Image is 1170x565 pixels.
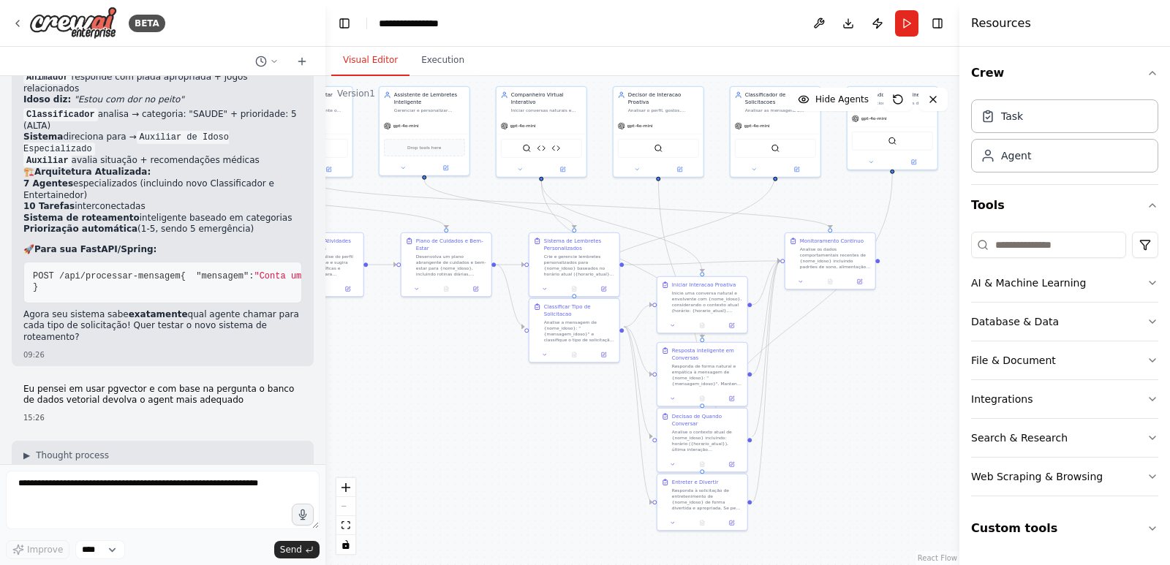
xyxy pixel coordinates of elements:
div: Decisor de Interacao ProativaAnalisar o perfil, gostos, horários preferenciais e padrões comporta... [613,86,704,178]
li: interconectadas [23,201,302,213]
button: Open in side panel [591,350,616,359]
button: Search & Research [971,419,1158,457]
button: No output available [559,350,589,359]
span: ▶ [23,450,30,461]
g: Edge from 0ebf8f22-fb5e-4a2b-afc4-44d5b387905d to 578875a1-3fe8-43c1-bb4d-15c9b42055a6 [752,257,780,308]
div: Com base na análise do perfil do idoso, pesquise e sugira atividades específicas e personalizadas... [288,254,359,277]
button: Hide Agents [789,88,877,111]
code: Animador [23,71,72,84]
span: "Conta uma piada" [254,271,343,281]
button: File & Document [971,341,1158,379]
strong: Sistema [23,132,63,142]
div: File & Document [971,353,1056,368]
g: Edge from fcf859f8-0ae8-4a77-aed9-ab3a35e4cf8c to 0ebf8f22-fb5e-4a2b-afc4-44d5b387905d [624,301,652,330]
div: 15:26 [23,412,302,423]
div: React Flow controls [336,478,355,554]
g: Edge from 25d9e0aa-ac9d-4899-94d6-adfa2e24a056 to fcf859f8-0ae8-4a77-aed9-ab3a35e4cf8c [570,174,779,295]
span: { [181,271,186,281]
li: (1-5, sendo 5 emergência) [23,224,302,235]
strong: Arquitetura Atualizada: [34,167,151,177]
button: Open in side panel [425,164,467,172]
strong: 10 Tarefas [23,201,75,211]
img: Logo [29,7,117,39]
div: Crew [971,94,1158,184]
button: Open in side panel [719,394,744,403]
div: 09:26 [23,349,302,360]
code: Auxiliar [23,154,72,167]
button: No output available [559,284,589,293]
button: fit view [336,516,355,535]
button: Integrations [971,380,1158,418]
g: Edge from dc309a7d-2660-4d6e-8ded-47f79995035b to 578875a1-3fe8-43c1-bb4d-15c9b42055a6 [303,181,834,229]
div: Iniciar Interacao Proativa [672,281,736,289]
button: Open in side panel [719,321,744,330]
g: Edge from fa150bac-4721-40f5-8843-2b57380cb95b to af45f4a6-c928-40a1-8777-903ad6dcc38c [698,174,896,470]
button: AI & Machine Learning [971,264,1158,302]
button: toggle interactivity [336,535,355,554]
g: Edge from 1bf0a307-9c3c-41a4-9eed-151851f7db90 to 578875a1-3fe8-43c1-bb4d-15c9b42055a6 [752,257,780,440]
div: Monitor de Bem-Estar ProativoMonitorar continuamente o bem-estar de {nome_idoso}, detectando padr... [262,86,353,178]
button: ▶Thought process [23,450,109,461]
g: Edge from 5b57ac1b-a942-41aa-9cce-82421ad3ac13 to 4335cfb8-048c-4ccd-9bc2-9688ee6423cb [496,261,524,268]
p: Eu pensei em usar pgvector e com base na pergunta o banco de dados vetorial devolva o agent mais ... [23,384,302,406]
g: Edge from 48722f2a-3d83-433d-9950-52777bc18135 to 0ebf8f22-fb5e-4a2b-afc4-44d5b387905d [537,181,706,273]
strong: Sistema de roteamento [23,213,140,223]
div: Classificar Tipo de Solicitacao [544,303,615,318]
button: Open in side panel [463,284,488,293]
code: Auxiliar de Idoso Especializado [23,131,229,156]
button: No output available [687,518,717,527]
div: Resposta Inteligente em Conversas [672,347,743,362]
div: AI & Machine Learning [971,276,1086,290]
span: gpt-4o-mini [861,115,887,121]
button: No output available [687,321,717,330]
div: Sistema de Lembretes Personalizados [544,238,615,252]
div: Responda à solicitação de entretenimento de {nome_idoso} de forma divertida e apropriada. Se pedi... [672,488,743,511]
div: Tools [971,226,1158,508]
g: Edge from 5bf168ff-45f3-4619-bcc6-37ad0ad167be to 4335cfb8-048c-4ccd-9bc2-9688ee6423cb [420,180,578,229]
div: Search & Research [971,431,1068,445]
strong: Para sua FastAPI/Spring: [34,244,156,254]
div: Crie e gerencie lembretes personalizados para {nome_idoso} baseados no horário atual ({horario_at... [544,254,615,277]
span: Improve [27,544,63,555]
span: Thought process [36,450,109,461]
div: Companheiro Virtual InterativoIniciar conversas naturais e estimulantes com {nome_idoso}, proporc... [496,86,587,178]
button: Open in side panel [719,460,744,469]
div: Classificador de Solicitacoes [745,91,816,106]
g: Edge from fcf859f8-0ae8-4a77-aed9-ab3a35e4cf8c to af45f4a6-c928-40a1-8777-903ad6dcc38c [624,323,652,506]
div: Plano de Cuidados e Bem-Estar [416,238,487,252]
button: Click to speak your automation idea [292,504,314,526]
g: Edge from 5b57ac1b-a942-41aa-9cce-82421ad3ac13 to fcf859f8-0ae8-4a77-aed9-ab3a35e4cf8c [496,261,524,330]
g: Edge from 48722f2a-3d83-433d-9950-52777bc18135 to b53aea99-d0c1-46c4-9d9a-c879935c8a05 [537,181,706,338]
span: Drop tools here [407,144,441,151]
code: Classificador [23,108,98,121]
div: Analise a mensagem de {nome_idoso}: "{mensagem_idoso}" e classifique o tipo de solicitação. Consi... [544,319,615,343]
button: Hide left sidebar [334,13,355,34]
span: gpt-4o-mini [393,123,419,129]
div: Agent [1001,148,1031,163]
div: Entreter e DivertirResponda à solicitação de entretenimento de {nome_idoso} de forma divertida e ... [657,474,748,531]
strong: exatamente [129,309,188,319]
div: Iniciar conversas naturais e estimulantes com {nome_idoso}, proporcionando companhia virtual atra... [511,107,582,113]
div: Assistente de Lembretes InteligenteGerenciar e personalizar lembretes para {nome_idoso}, incluind... [379,86,470,176]
button: Tools [971,185,1158,226]
img: BraveSearchTool [654,144,663,153]
span: : [249,271,254,281]
g: Edge from 4335cfb8-048c-4ccd-9bc2-9688ee6423cb to 578875a1-3fe8-43c1-bb4d-15c9b42055a6 [624,257,780,268]
div: Sugestoes de Atividades PersonalizadasCom base na análise do perfil do idoso, pesquise e sugira a... [273,232,364,297]
div: Version 1 [337,88,375,99]
span: gpt-4o-mini [744,123,770,129]
li: analisa → categoria: "SAUDE" + prioridade: 5 (ALTA) [23,109,302,132]
div: Web Scraping & Browsing [971,469,1103,484]
button: No output available [687,460,717,469]
g: Edge from fcf859f8-0ae8-4a77-aed9-ab3a35e4cf8c to b53aea99-d0c1-46c4-9d9a-c879935c8a05 [624,323,652,378]
div: Animador e EntertainedorProporcionar momentos de diversão, alegria e entretenimento para {nome_id... [847,86,938,170]
button: zoom in [336,478,355,497]
button: No output available [431,284,461,293]
div: Plano de Cuidados e Bem-EstarDesenvolva um plano abrangente de cuidados e bem-estar para {nome_id... [401,232,492,297]
img: Salvar Embedding Conversa [537,144,546,153]
div: Assistente de Lembretes Inteligente [394,91,465,106]
g: Edge from 278acebe-f274-47a5-9c45-7ad584091146 to 5b57ac1b-a942-41aa-9cce-82421ad3ac13 [368,261,396,268]
span: POST /api/processar-mensagem [33,271,181,281]
li: especializados (incluindo novo Classificador e Entertainedor) [23,178,302,201]
div: Inicie uma conversa natural e envolvente com {nome_idoso}, considerando o contexto atual (horário... [672,290,743,314]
